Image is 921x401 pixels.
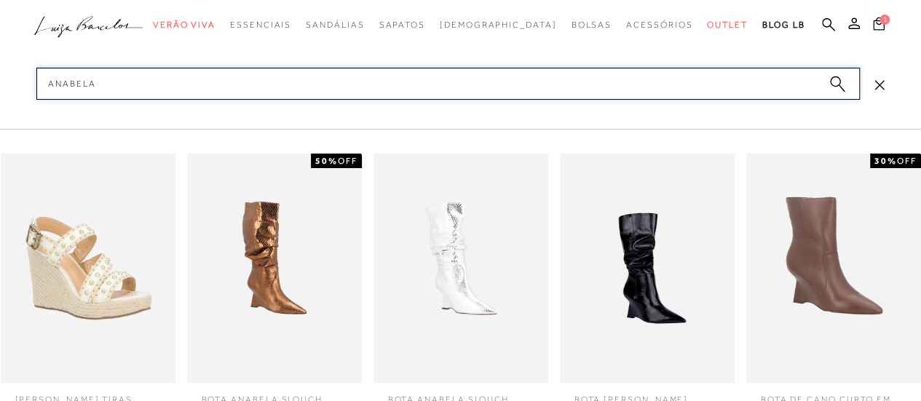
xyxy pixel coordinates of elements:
[315,156,338,166] strong: 50%
[1,154,175,383] img: ANABELA TIRAS REBITES OFF WHITE
[379,20,424,30] span: Sapatos
[746,154,921,383] img: BOTA DE CANO CURTO EM COURO CAFÉ E SALTO ANABELA
[440,12,557,39] a: noSubCategoriesText
[230,20,291,30] span: Essenciais
[707,12,748,39] a: categoryNavScreenReaderText
[626,20,692,30] span: Acessórios
[379,12,424,39] a: categoryNavScreenReaderText
[880,15,890,25] span: 1
[707,20,748,30] span: Outlet
[874,156,897,166] strong: 30%
[36,68,860,100] input: Buscar.
[187,154,362,383] img: BOTA ANABELA SLOUCH COBRA METAL BROWN
[440,20,557,30] span: [DEMOGRAPHIC_DATA]
[762,12,805,39] a: BLOG LB
[306,12,364,39] a: categoryNavScreenReaderText
[626,12,692,39] a: categoryNavScreenReaderText
[338,156,357,166] span: OFF
[153,12,216,39] a: categoryNavScreenReaderText
[762,20,805,30] span: BLOG LB
[571,20,612,30] span: Bolsas
[373,154,548,383] img: BOTA ANABELA SLOUCH COBRA METAL PRATA
[306,20,364,30] span: Sandálias
[153,20,216,30] span: Verão Viva
[897,156,917,166] span: OFF
[869,16,889,36] button: 1
[571,12,612,39] a: categoryNavScreenReaderText
[560,154,735,383] img: BOTA ANABELA SLOUCH VERNIZ PRETO
[230,12,291,39] a: categoryNavScreenReaderText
